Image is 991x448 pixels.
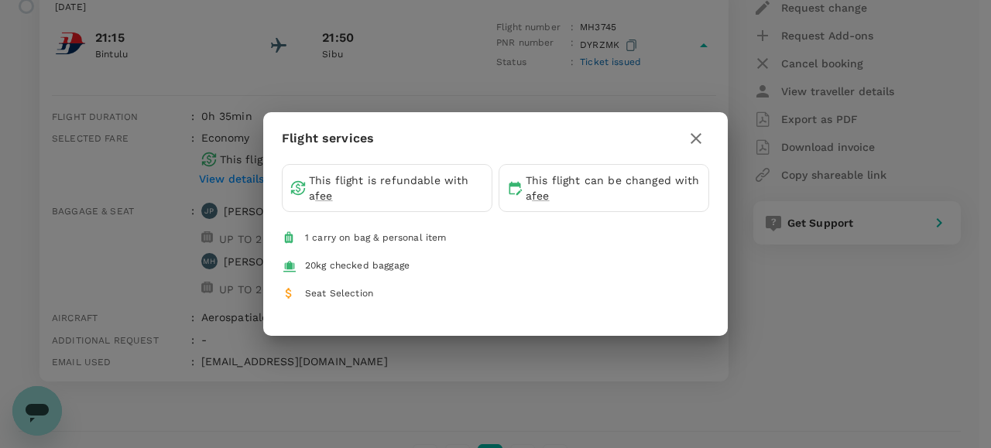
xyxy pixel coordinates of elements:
div: Seat Selection [305,286,373,302]
p: This flight can be changed with a [526,173,701,203]
p: Flight services [282,129,374,148]
span: fee [315,190,332,202]
p: This flight is refundable with a [309,173,484,203]
div: 20kg checked baggage [305,258,410,274]
div: 1 carry on bag & personal item [305,231,447,246]
span: fee [532,190,549,202]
